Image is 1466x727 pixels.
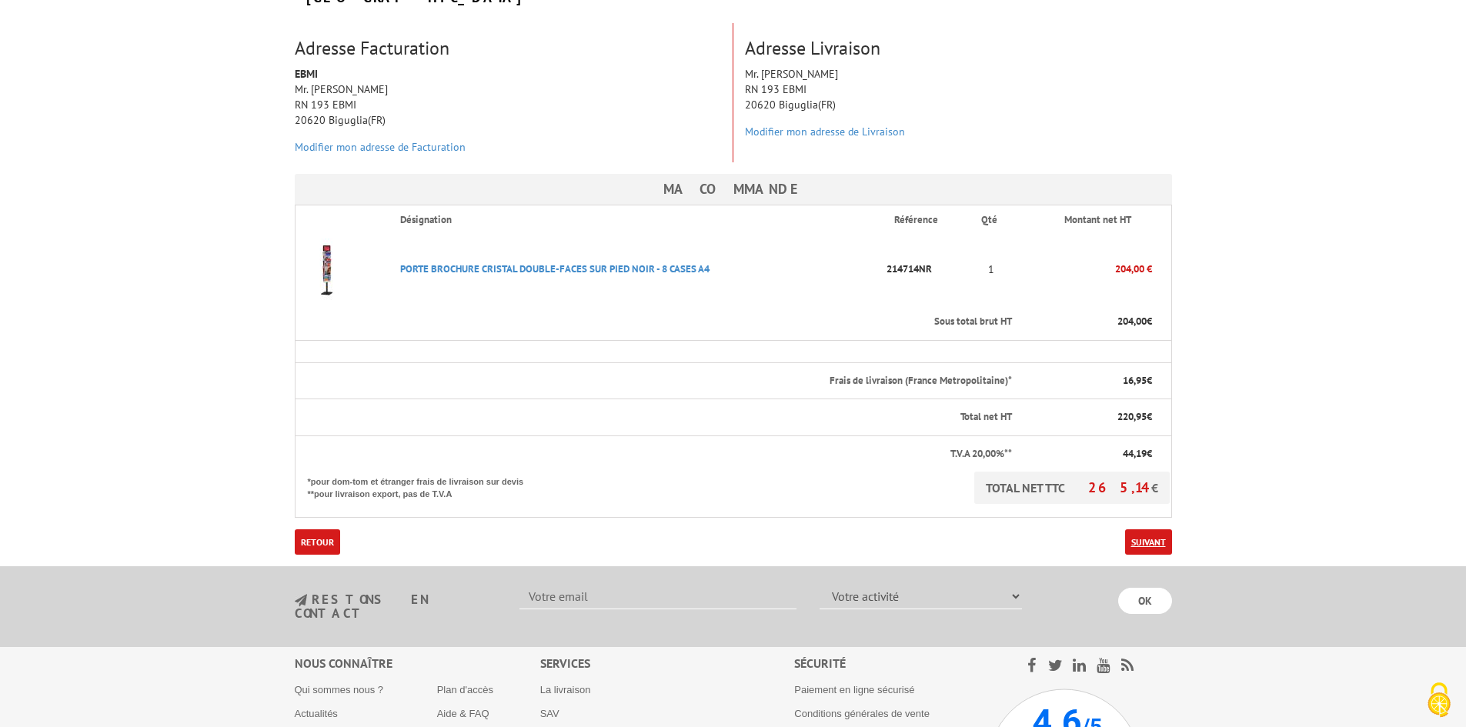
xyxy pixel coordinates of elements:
[1088,479,1151,496] span: 265,14
[794,684,914,695] a: Paiement en ligne sécurisé
[1123,447,1147,460] span: 44,19
[969,235,1014,304] td: 1
[745,38,1172,58] h3: Adresse Livraison
[1026,410,1151,425] p: €
[295,304,1014,340] th: Sous total brut HT
[882,255,969,282] p: 214714NR
[295,593,497,620] h3: restons en contact
[283,66,733,162] div: Mr. [PERSON_NAME] RN 193 EBMI 20620 Biguglia(FR)
[308,447,1013,462] p: T.V.A 20,00%**
[295,594,307,607] img: newsletter.jpg
[540,708,559,719] a: SAV
[882,205,969,235] th: Référence
[400,262,710,275] a: PORTE BROCHURE CRISTAL DOUBLE-FACES SUR PIED NOIR - 8 CASES A4
[745,125,905,138] a: Modifier mon adresse de Livraison
[295,38,721,58] h3: Adresse Facturation
[295,529,340,555] a: Retour
[1420,681,1458,719] img: Cookies (fenêtre modale)
[540,684,591,695] a: La livraison
[437,684,493,695] a: Plan d'accès
[1125,529,1172,555] a: Suivant
[295,174,1172,205] h3: Ma commande
[295,708,338,719] a: Actualités
[794,708,930,719] a: Conditions générales de vente
[969,205,1014,235] th: Qté
[437,708,489,719] a: Aide & FAQ
[1118,588,1172,614] input: OK
[1412,675,1466,727] button: Cookies (fenêtre modale)
[1117,315,1147,328] span: 204,00
[295,67,318,81] strong: EBMI
[1026,374,1151,389] p: €
[540,655,795,672] div: Services
[733,66,1184,147] div: Mr. [PERSON_NAME] RN 193 EBMI 20620 Biguglia(FR)
[1026,315,1151,329] p: €
[295,362,1014,399] th: Frais de livraison (France Metropolitaine)*
[295,140,466,154] a: Modifier mon adresse de Facturation
[1014,255,1151,282] p: 204,00 €
[1117,410,1147,423] span: 220,95
[974,472,1170,504] p: TOTAL NET TTC €
[388,205,882,235] th: Désignation
[308,472,539,500] p: *pour dom-tom et étranger frais de livraison sur devis **pour livraison export, pas de T.V.A
[295,655,540,672] div: Nous connaître
[519,583,796,609] input: Votre email
[1026,447,1151,462] p: €
[295,684,384,695] a: Qui sommes nous ?
[1026,213,1169,228] p: Montant net HT
[794,655,987,672] div: Sécurité
[296,238,357,300] img: PORTE BROCHURE CRISTAL DOUBLE-FACES SUR PIED NOIR - 8 CASES A4
[295,399,1014,436] th: Total net HT
[1123,374,1147,387] span: 16,95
